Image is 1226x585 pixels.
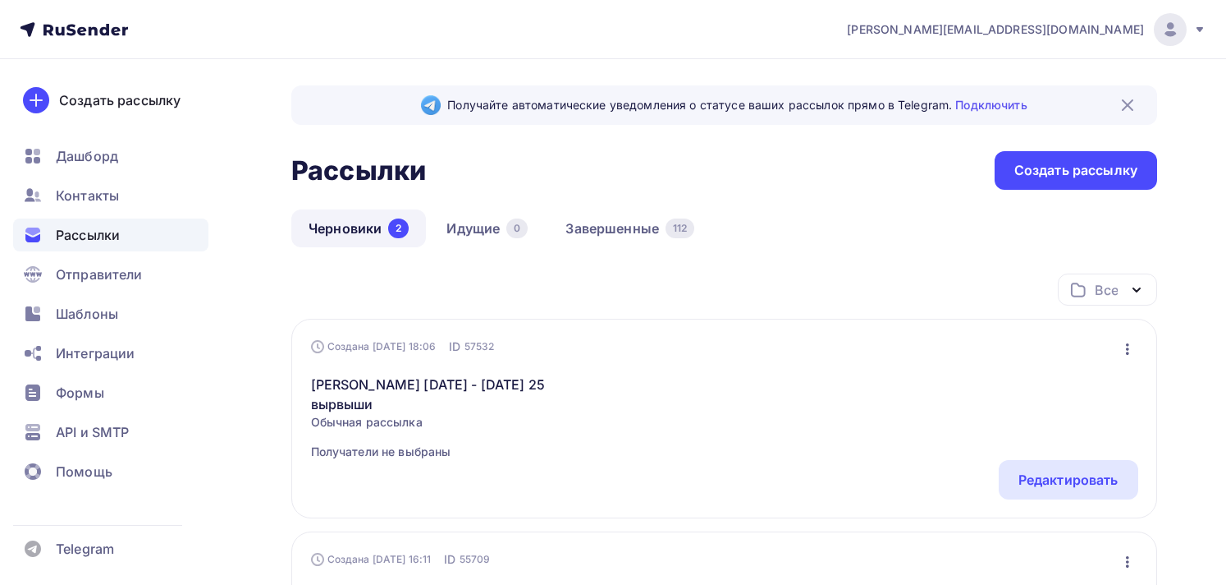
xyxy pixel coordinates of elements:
div: Создать рассылку [1014,161,1137,180]
a: [PERSON_NAME][EMAIL_ADDRESS][DOMAIN_NAME] [847,13,1206,46]
span: Контакты [56,186,119,205]
a: Отправители [13,258,208,291]
span: Обычная рассылка [311,414,592,431]
span: Получатели не выбраны [311,444,592,460]
span: 57532 [464,339,495,355]
div: Создана [DATE] 18:06 [311,340,437,353]
span: Telegram [56,539,114,559]
a: Черновики2 [291,210,426,247]
h2: Рассылки [291,154,426,187]
span: API и SMTP [56,422,129,442]
a: Рассылки [13,219,208,251]
a: Шаблоны [13,297,208,330]
a: [PERSON_NAME] [DATE] - [DATE] 25 вырвыши [311,375,592,414]
button: Все [1058,274,1157,306]
a: Формы [13,376,208,409]
div: Редактировать [1018,470,1118,490]
span: Помощь [56,462,112,481]
span: Интеграции [56,343,135,363]
span: Рассылки [56,225,120,245]
span: ID [449,339,460,355]
span: Шаблоны [56,304,118,324]
span: Дашборд [56,146,118,166]
span: Получайте автоматические уведомления о статусе ваших рассылок прямо в Telegram. [447,97,1027,113]
span: Формы [56,383,104,403]
div: Все [1095,280,1118,300]
div: Создать рассылку [59,90,181,110]
a: Дашборд [13,140,208,173]
div: 2 [388,219,409,238]
a: Завершенные112 [548,210,711,247]
div: 0 [506,219,528,238]
a: Контакты [13,179,208,212]
span: [PERSON_NAME][EMAIL_ADDRESS][DOMAIN_NAME] [847,21,1144,38]
div: Создана [DATE] 16:11 [311,553,432,566]
span: Отправители [56,265,143,284]
a: Идущие0 [429,210,545,247]
span: 55709 [460,551,491,568]
span: ID [444,551,455,568]
img: Telegram [421,95,441,115]
a: Подключить [955,98,1027,112]
div: 112 [666,219,694,238]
